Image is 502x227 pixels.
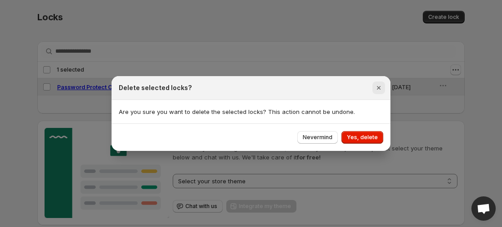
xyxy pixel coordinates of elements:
[119,83,192,92] h2: Delete selected locks?
[119,107,383,116] p: Are you sure you want to delete the selected locks? This action cannot be undone.
[347,134,378,141] span: Yes, delete
[471,196,496,221] a: Open chat
[303,134,332,141] span: Nevermind
[372,82,385,94] button: Close
[297,131,338,144] button: Nevermind
[341,131,383,144] button: Yes, delete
